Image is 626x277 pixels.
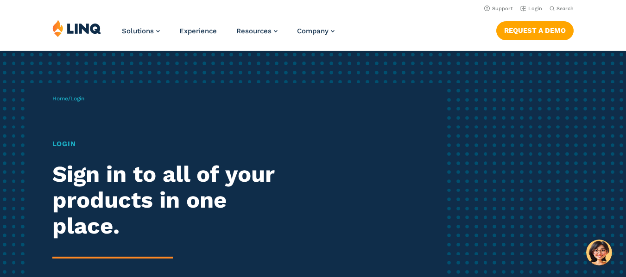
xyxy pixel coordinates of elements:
[52,139,294,149] h1: Login
[52,95,84,102] span: /
[297,27,329,35] span: Company
[496,21,574,40] a: Request a Demo
[52,19,101,37] img: LINQ | K‑12 Software
[484,6,513,12] a: Support
[52,161,294,239] h2: Sign in to all of your products in one place.
[52,95,68,102] a: Home
[70,95,84,102] span: Login
[556,6,574,12] span: Search
[520,6,542,12] a: Login
[550,5,574,12] button: Open Search Bar
[297,27,335,35] a: Company
[586,240,612,265] button: Hello, have a question? Let’s chat.
[122,27,160,35] a: Solutions
[236,27,278,35] a: Resources
[122,27,154,35] span: Solutions
[236,27,272,35] span: Resources
[179,27,217,35] a: Experience
[496,19,574,40] nav: Button Navigation
[122,19,335,50] nav: Primary Navigation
